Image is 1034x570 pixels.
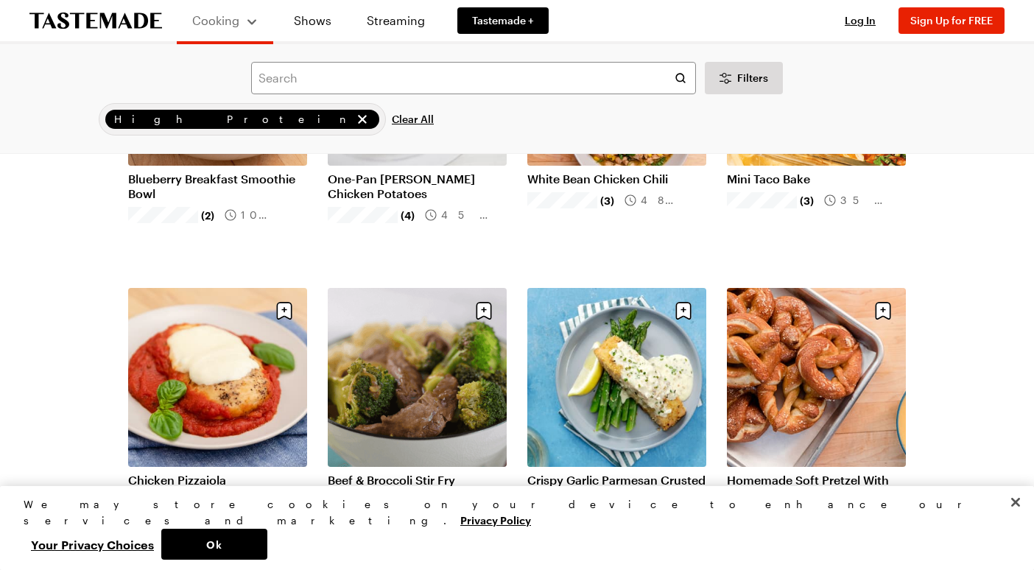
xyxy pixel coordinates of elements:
[328,473,507,488] a: Beef & Broccoli Stir Fry
[29,13,162,29] a: To Tastemade Home Page
[705,62,783,94] button: Desktop filters
[472,13,534,28] span: Tastemade +
[831,13,890,28] button: Log In
[392,112,434,127] span: Clear All
[910,14,993,27] span: Sign Up for FREE
[270,297,298,325] button: Save recipe
[128,172,307,201] a: Blueberry Breakfast Smoothie Bowl
[869,297,897,325] button: Save recipe
[457,7,549,34] a: Tastemade +
[669,297,697,325] button: Save recipe
[354,111,370,127] button: remove High Protein
[460,513,531,527] a: More information about your privacy, opens in a new tab
[161,529,267,560] button: Ok
[527,473,706,502] a: Crispy Garlic Parmesan Crusted Salmon
[128,473,307,488] a: Chicken Pizzaiola
[114,111,351,127] span: High Protein
[727,473,906,502] a: Homemade Soft Pretzel With Beer Cheese Sauce
[192,13,239,27] span: Cooking
[191,6,258,35] button: Cooking
[24,496,998,529] div: We may store cookies on your device to enhance our services and marketing.
[24,496,998,560] div: Privacy
[845,14,876,27] span: Log In
[328,172,507,201] a: One-Pan [PERSON_NAME] Chicken Potatoes
[737,71,768,85] span: Filters
[24,529,161,560] button: Your Privacy Choices
[470,297,498,325] button: Save recipe
[527,172,706,186] a: White Bean Chicken Chili
[898,7,1005,34] button: Sign Up for FREE
[727,172,906,186] a: Mini Taco Bake
[392,103,434,136] button: Clear All
[999,486,1032,518] button: Close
